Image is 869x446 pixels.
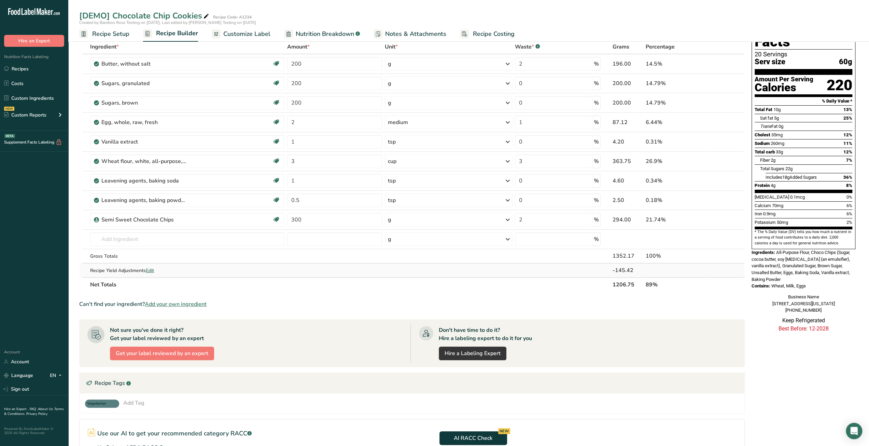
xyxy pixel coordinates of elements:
[846,220,852,225] span: 2%
[773,107,781,112] span: 10g
[613,157,643,165] div: 363.75
[26,411,47,416] a: Privacy Policy
[755,203,771,208] span: Calcium
[101,216,187,224] div: Semi Sweet Chocolate Chips
[374,26,446,42] a: Notes & Attachments
[38,407,54,411] a: About Us .
[613,138,643,146] div: 4.20
[846,423,862,439] div: Open Intercom Messenger
[146,267,154,274] span: Edit
[752,250,850,282] span: All-Purpose Flour, Choco Chips (Sugar, cocoa butter, soy [MEDICAL_DATA] (an emulsifier), vanilla ...
[843,141,852,146] span: 11%
[646,157,709,165] div: 26.9%
[388,138,396,146] div: tsp
[760,124,777,129] span: Fat
[755,149,775,154] span: Total carb
[760,158,770,163] span: Fiber
[752,283,770,288] span: Contains:
[774,116,779,121] span: 5g
[515,43,540,51] div: Waste
[613,252,643,260] div: 1352.17
[473,29,515,39] span: Recipe Costing
[385,29,446,39] span: Notes & Attachments
[460,26,515,42] a: Recipe Costing
[388,216,391,224] div: g
[90,267,284,274] div: Recipe Yield Adjustments
[439,347,506,360] a: Hire a Labeling Expert
[212,26,270,42] a: Customize Label
[755,183,770,188] span: Protein
[777,220,788,225] span: 50mg
[760,166,784,171] span: Total Sugars
[752,250,775,255] span: Ingredients:
[287,43,310,51] span: Amount
[843,149,852,154] span: 12%
[101,138,187,146] div: Vanilla extract
[760,124,771,129] i: Trans
[755,107,772,112] span: Total Fat
[755,18,852,50] h1: Nutrition Facts
[646,196,709,204] div: 0.18%
[101,118,187,126] div: Egg, whole, raw, fresh
[90,43,119,51] span: Ingredient
[4,35,64,47] button: Hire an Expert
[755,194,789,200] span: [MEDICAL_DATA]
[613,216,643,224] div: 294.00
[613,177,643,185] div: 4.60
[846,194,852,200] span: 0%
[766,175,817,180] span: Includes Added Sugars
[80,373,744,393] div: Recipe Tags
[101,99,187,107] div: Sugars, brown
[843,107,852,112] span: 13%
[454,434,492,442] span: AI RACC Check
[779,325,829,332] span: Best Before: 12-2028
[646,138,709,146] div: 0.31%
[613,79,643,87] div: 200.00
[388,118,408,126] div: medium
[646,79,709,87] div: 14.79%
[296,29,354,39] span: Nutrition Breakdown
[4,111,46,119] div: Custom Reports
[388,196,396,204] div: tsp
[123,399,144,407] div: Add Tag
[613,43,629,51] span: Grams
[771,132,783,137] span: 35mg
[388,99,391,107] div: g
[839,58,852,66] span: 60g
[752,294,855,314] div: Business Name [STREET_ADDRESS][US_STATE] [PHONE_NUMBER]
[776,149,783,154] span: 33g
[613,266,643,274] div: -145.42
[87,401,111,407] span: Vegeterian
[646,43,675,51] span: Percentage
[771,158,775,163] span: 2g
[4,407,64,416] a: Terms & Conditions .
[613,60,643,68] div: 196.00
[30,407,38,411] a: FAQ .
[827,76,852,94] div: 220
[89,277,611,292] th: Net Totals
[755,83,813,93] div: Calories
[846,203,852,208] span: 6%
[97,429,252,438] p: Use our AI to get your recommended category RACC
[763,211,775,216] span: 0.9mg
[101,196,187,204] div: Leavening agents, baking powder, low-sodium
[843,132,852,137] span: 12%
[388,157,396,165] div: cup
[50,371,64,380] div: EN
[755,132,770,137] span: Cholest
[4,369,33,381] a: Language
[385,43,398,51] span: Unit
[79,20,256,25] span: Created by Bamboo Rose Testing on [DATE], Last edited by [PERSON_NAME] Testing on [DATE]
[644,277,710,292] th: 89%
[498,428,510,434] div: NEW
[771,141,784,146] span: 260mg
[779,124,783,129] span: 0g
[772,203,783,208] span: 70mg
[213,14,252,20] div: Recipe Code: A1234
[439,431,507,445] button: AI RACC Check NEW
[101,157,187,165] div: Wheat flour, white, all-purpose, self-rising, enriched
[116,349,208,357] span: Get your label reviewed by an expert
[755,76,813,83] div: Amount Per Serving
[613,196,643,204] div: 2.50
[284,26,360,42] a: Nutrition Breakdown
